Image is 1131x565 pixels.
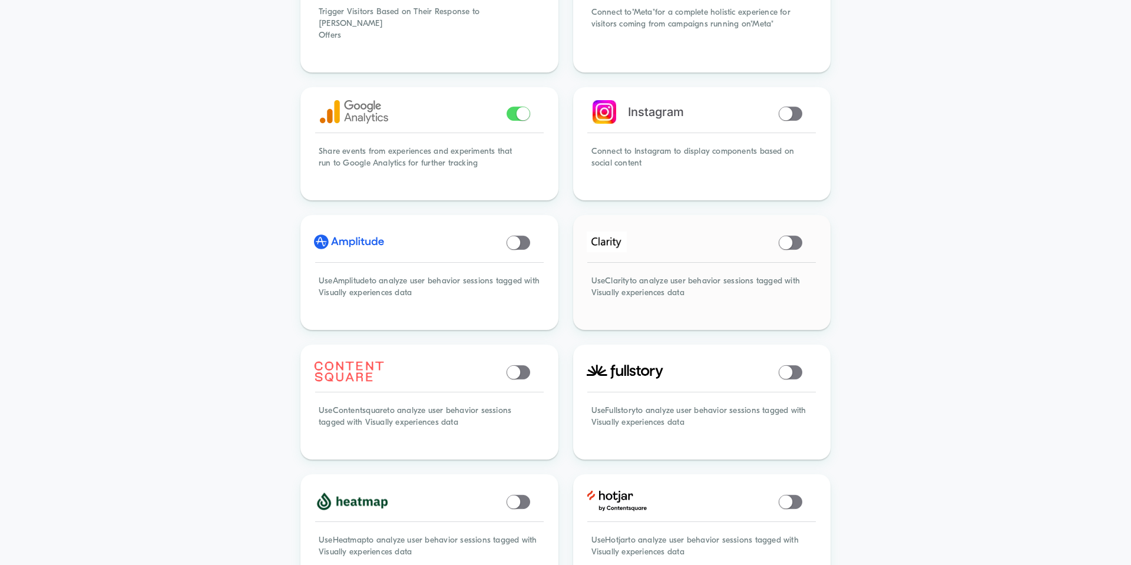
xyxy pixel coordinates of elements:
img: heatmap [314,491,388,511]
img: clarity [587,232,627,252]
div: Use Amplitude to analyze user behavior sessions tagged with Visually experiences data [302,259,557,328]
span: Instagram [628,105,684,119]
img: contentsquare [314,361,384,382]
img: google analytics [320,100,388,124]
div: Use Contentsquare to analyze user behavior sessions tagged with Visually experiences data [302,389,557,458]
div: Share events from experiences and experiments that run to Google Analytics for further tracking [302,130,557,199]
img: instagram [593,100,616,124]
div: Use Fullstory to analyze user behavior sessions tagged with Visually experiences data [575,389,829,458]
img: fullstory [587,364,663,379]
div: Use Clarity to analyze user behavior sessions tagged with Visually experiences data [575,259,829,328]
img: amplitude [314,232,384,252]
img: hotjar [587,491,647,511]
div: Connect to Instagram to display components based on social content [575,130,829,199]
